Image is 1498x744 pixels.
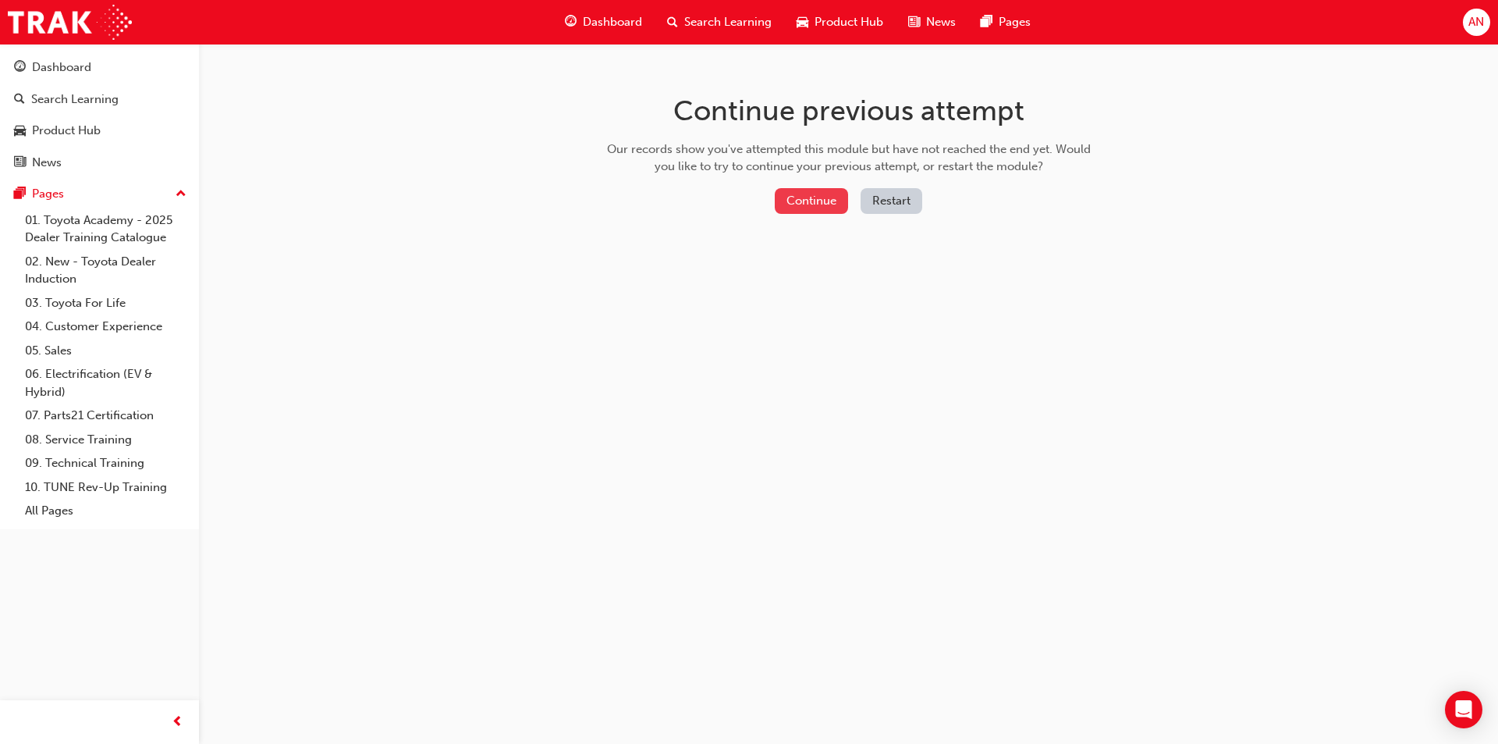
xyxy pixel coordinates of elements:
span: News [926,13,956,31]
button: Pages [6,180,193,208]
button: Continue [775,188,848,214]
span: up-icon [176,184,186,205]
button: DashboardSearch LearningProduct HubNews [6,50,193,180]
span: Product Hub [815,13,883,31]
span: search-icon [14,93,25,107]
a: 04. Customer Experience [19,315,193,339]
span: news-icon [14,156,26,170]
a: pages-iconPages [968,6,1043,38]
a: search-iconSearch Learning [655,6,784,38]
a: 08. Service Training [19,428,193,452]
a: 07. Parts21 Certification [19,404,193,428]
span: Search Learning [684,13,772,31]
span: prev-icon [172,713,183,732]
a: 09. Technical Training [19,451,193,475]
a: All Pages [19,499,193,523]
button: AN [1463,9,1490,36]
span: car-icon [797,12,808,32]
div: Product Hub [32,122,101,140]
span: pages-icon [981,12,992,32]
div: Open Intercom Messenger [1445,691,1482,728]
span: search-icon [667,12,678,32]
a: News [6,148,193,177]
a: 05. Sales [19,339,193,363]
span: guage-icon [565,12,577,32]
span: pages-icon [14,187,26,201]
div: Our records show you've attempted this module but have not reached the end yet. Would you like to... [602,141,1096,176]
a: news-iconNews [896,6,968,38]
div: Pages [32,185,64,203]
a: guage-iconDashboard [552,6,655,38]
a: Product Hub [6,116,193,145]
a: car-iconProduct Hub [784,6,896,38]
span: AN [1468,13,1484,31]
div: Search Learning [31,91,119,109]
span: Dashboard [583,13,642,31]
a: Dashboard [6,53,193,82]
span: guage-icon [14,61,26,75]
span: Pages [999,13,1031,31]
span: car-icon [14,124,26,138]
a: 06. Electrification (EV & Hybrid) [19,362,193,404]
a: Search Learning [6,85,193,114]
span: news-icon [908,12,920,32]
a: 10. TUNE Rev-Up Training [19,475,193,500]
img: Trak [8,5,132,40]
div: Dashboard [32,59,91,77]
a: 02. New - Toyota Dealer Induction [19,250,193,291]
a: 01. Toyota Academy - 2025 Dealer Training Catalogue [19,208,193,250]
a: 03. Toyota For Life [19,291,193,315]
div: News [32,154,62,172]
button: Restart [861,188,922,214]
h1: Continue previous attempt [602,94,1096,128]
